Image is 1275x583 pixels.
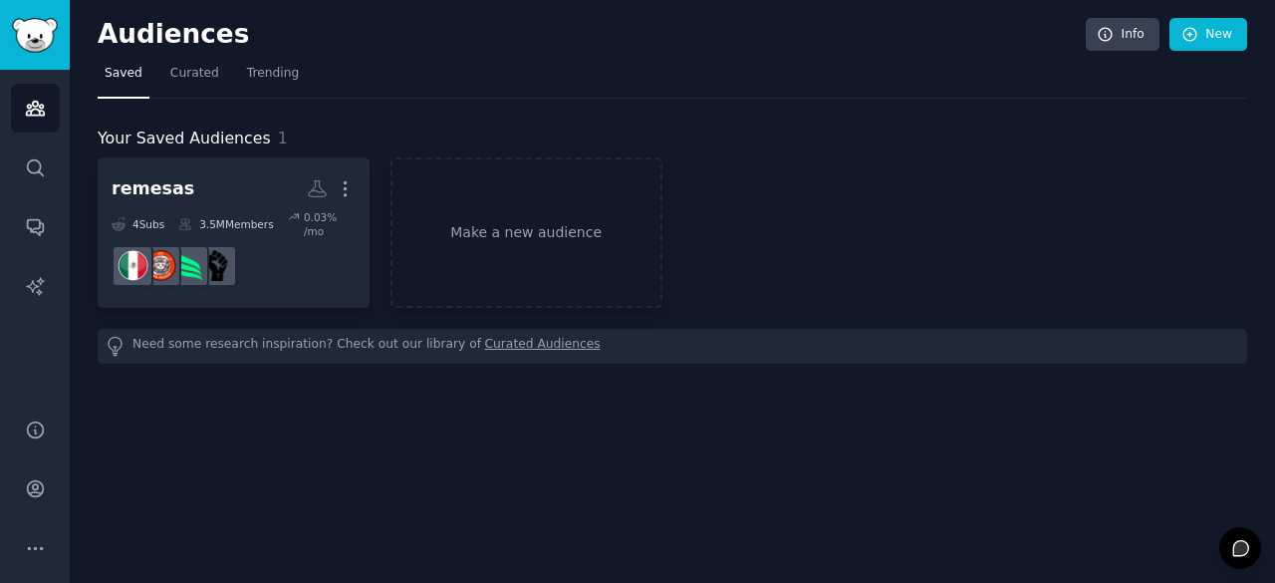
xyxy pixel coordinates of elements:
a: remesas4Subs3.5MMembers0.03% /moChicanoInternationalPaymentsMexicoFinancieromexico [98,157,370,308]
span: Curated [170,65,219,83]
a: Info [1086,18,1159,52]
div: Need some research inspiration? Check out our library of [98,329,1247,364]
div: 4 Sub s [112,210,164,238]
img: GummySearch logo [12,18,58,53]
img: MexicoFinanciero [145,250,176,281]
img: mexico [118,250,148,281]
span: Trending [247,65,299,83]
span: 1 [278,129,288,147]
a: New [1169,18,1247,52]
div: remesas [112,176,194,201]
div: 0.03 % /mo [304,210,356,238]
img: Chicano [201,250,232,281]
a: Curated Audiences [485,336,601,357]
a: Make a new audience [390,157,662,308]
a: Saved [98,58,149,99]
span: Your Saved Audiences [98,127,271,151]
h2: Audiences [98,19,1086,51]
a: Trending [240,58,306,99]
span: Saved [105,65,142,83]
img: InternationalPayments [173,250,204,281]
a: Curated [163,58,226,99]
div: 3.5M Members [178,210,273,238]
